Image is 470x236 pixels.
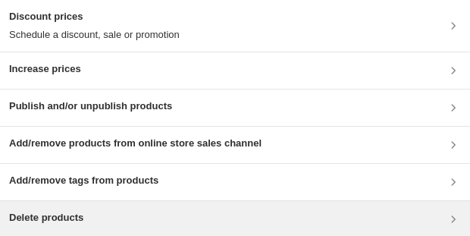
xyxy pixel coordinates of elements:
h3: Increase prices [9,61,81,77]
h3: Add/remove tags from products [9,173,158,188]
h3: Delete products [9,210,83,225]
h3: Discount prices [9,9,180,24]
h3: Add/remove products from online store sales channel [9,136,262,151]
p: Schedule a discount, sale or promotion [9,27,180,42]
h3: Publish and/or unpublish products [9,99,172,114]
